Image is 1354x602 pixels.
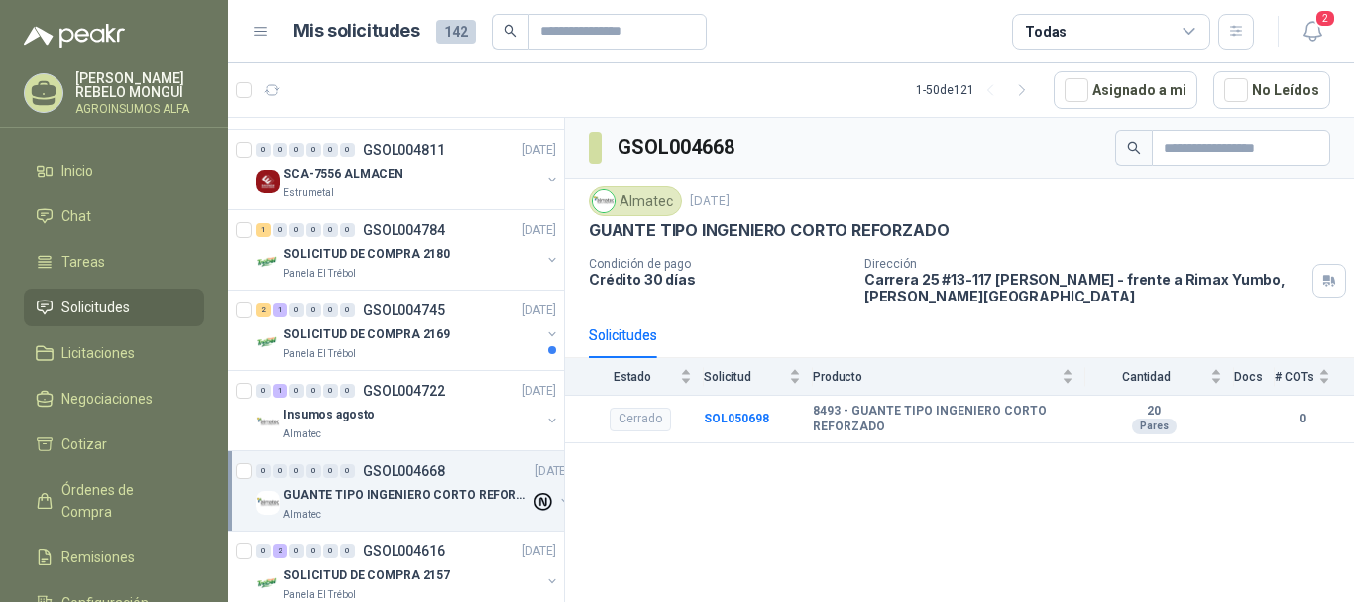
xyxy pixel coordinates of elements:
[589,324,657,346] div: Solicitudes
[256,464,271,478] div: 0
[306,223,321,237] div: 0
[75,103,204,115] p: AGROINSUMOS ALFA
[1275,410,1330,428] b: 0
[363,143,445,157] p: GSOL004811
[256,459,573,523] a: 0 0 0 0 0 0 GSOL004668[DATE] Company LogoGUANTE TIPO INGENIERO CORTO REFORZADOAlmatec
[340,223,355,237] div: 0
[1054,71,1197,109] button: Asignado a mi
[323,384,338,398] div: 0
[256,138,560,201] a: 0 0 0 0 0 0 GSOL004811[DATE] Company LogoSCA-7556 ALMACENEstrumetal
[589,220,949,241] p: GUANTE TIPO INGENIERO CORTO REFORZADO
[61,433,107,455] span: Cotizar
[1085,358,1234,395] th: Cantidad
[256,218,560,282] a: 1 0 0 0 0 0 GSOL004784[DATE] Company LogoSOLICITUD DE COMPRA 2180Panela El Trébol
[363,544,445,558] p: GSOL004616
[256,491,280,515] img: Company Logo
[289,544,304,558] div: 0
[535,462,569,481] p: [DATE]
[813,358,1085,395] th: Producto
[61,342,135,364] span: Licitaciones
[61,205,91,227] span: Chat
[256,223,271,237] div: 1
[589,257,848,271] p: Condición de pago
[522,542,556,561] p: [DATE]
[273,223,287,237] div: 0
[283,486,530,505] p: GUANTE TIPO INGENIERO CORTO REFORZADO
[283,165,403,183] p: SCA-7556 ALMACEN
[256,170,280,193] img: Company Logo
[24,289,204,326] a: Solicitudes
[289,223,304,237] div: 0
[283,266,356,282] p: Panela El Trébol
[306,544,321,558] div: 0
[1295,14,1330,50] button: 2
[363,384,445,398] p: GSOL004722
[340,384,355,398] div: 0
[24,425,204,463] a: Cotizar
[273,143,287,157] div: 0
[323,303,338,317] div: 0
[1213,71,1330,109] button: No Leídos
[256,411,280,434] img: Company Logo
[593,190,615,212] img: Company Logo
[283,185,334,201] p: Estrumetal
[1132,419,1177,434] div: Pares
[690,192,730,211] p: [DATE]
[363,223,445,237] p: GSOL004784
[24,24,125,48] img: Logo peakr
[1025,21,1067,43] div: Todas
[306,384,321,398] div: 0
[704,370,785,384] span: Solicitud
[704,412,769,425] b: SOL050698
[813,404,1073,434] b: 8493 - GUANTE TIPO INGENIERO CORTO REFORZADO
[283,507,321,523] p: Almatec
[323,544,338,558] div: 0
[24,471,204,531] a: Órdenes de Compra
[283,245,450,264] p: SOLICITUD DE COMPRA 2180
[813,370,1058,384] span: Producto
[323,223,338,237] div: 0
[436,20,476,44] span: 142
[340,303,355,317] div: 0
[306,464,321,478] div: 0
[24,243,204,281] a: Tareas
[565,358,704,395] th: Estado
[589,186,682,216] div: Almatec
[256,544,271,558] div: 0
[256,303,271,317] div: 2
[24,380,204,418] a: Negociaciones
[256,571,280,595] img: Company Logo
[283,325,450,344] p: SOLICITUD DE COMPRA 2169
[24,197,204,235] a: Chat
[61,160,93,181] span: Inicio
[340,544,355,558] div: 0
[618,132,737,163] h3: GSOL004668
[306,303,321,317] div: 0
[1314,9,1336,28] span: 2
[340,143,355,157] div: 0
[256,330,280,354] img: Company Logo
[363,464,445,478] p: GSOL004668
[61,546,135,568] span: Remisiones
[589,370,676,384] span: Estado
[1275,358,1354,395] th: # COTs
[24,539,204,576] a: Remisiones
[256,299,560,362] a: 2 1 0 0 0 0 GSOL004745[DATE] Company LogoSOLICITUD DE COMPRA 2169Panela El Trébol
[522,221,556,240] p: [DATE]
[61,479,185,523] span: Órdenes de Compra
[522,301,556,320] p: [DATE]
[256,379,560,442] a: 0 1 0 0 0 0 GSOL004722[DATE] Company LogoInsumos agostoAlmatec
[283,346,356,362] p: Panela El Trébol
[289,464,304,478] div: 0
[323,143,338,157] div: 0
[1127,141,1141,155] span: search
[1085,404,1222,420] b: 20
[323,464,338,478] div: 0
[283,406,375,424] p: Insumos agosto
[61,251,105,273] span: Tareas
[256,384,271,398] div: 0
[1085,370,1206,384] span: Cantidad
[256,250,280,274] img: Company Logo
[273,464,287,478] div: 0
[864,257,1304,271] p: Dirección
